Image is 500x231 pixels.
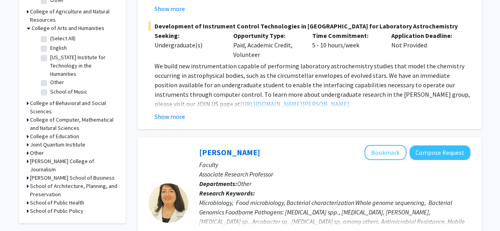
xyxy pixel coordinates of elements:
[30,8,118,24] h3: College of Agriculture and Natural Resources
[6,195,34,225] iframe: Chat
[391,31,458,40] p: Application Deadline:
[30,116,118,132] h3: College of Computer, Mathematical and Natural Sciences
[30,132,79,141] h3: College of Education
[306,31,385,59] div: 5 - 10 hours/week
[199,169,470,179] p: Associate Research Professor
[199,180,237,188] b: Departments:
[199,160,470,169] p: Faculty
[149,21,470,31] span: Development of Instrument Control Technologies in [GEOGRAPHIC_DATA] for Laboratory Astrochemistry
[30,182,118,199] h3: School of Architecture, Planning, and Preservation
[312,31,379,40] p: Time Commitment:
[30,99,118,116] h3: College of Behavioral and Social Sciences
[50,78,64,86] label: Other
[50,88,87,96] label: School of Music
[364,145,406,160] button: Add Magaly Toro to Bookmarks
[30,199,84,207] h3: School of Public Health
[50,44,67,52] label: English
[199,189,255,197] b: Research Keywords:
[155,31,222,40] p: Seeking:
[237,180,251,188] span: Other
[30,149,44,157] h3: Other
[227,31,306,59] div: Paid, Academic Credit, Volunteer
[30,207,83,215] h3: School of Public Policy
[50,53,116,78] label: [US_STATE] Institute for Technology in the Humanities
[385,31,464,59] div: Not Provided
[155,112,185,121] button: Show more
[30,141,85,149] h3: Joint Quantum Institute
[50,34,75,43] label: (Select All)
[155,4,185,13] button: Show more
[155,61,470,109] p: We build new instrumentation capable of performing laboratory astrochemistry studies that model t...
[32,24,104,32] h3: College of Arts and Humanities
[240,100,349,108] a: [URL][DOMAIN_NAME][PERSON_NAME]
[30,157,118,174] h3: [PERSON_NAME] College of Journalism
[30,174,115,182] h3: [PERSON_NAME] School of Business
[233,31,300,40] p: Opportunity Type:
[409,145,470,160] button: Compose Request to Magaly Toro
[199,147,260,157] a: [PERSON_NAME]
[155,40,222,50] div: Undergraduate(s)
